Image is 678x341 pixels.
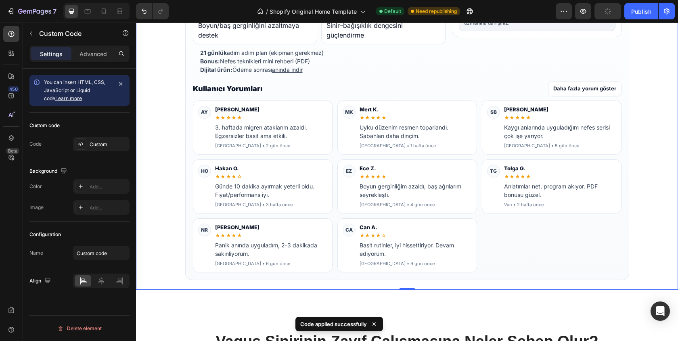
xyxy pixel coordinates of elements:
div: Beta [6,148,19,154]
p: Code applied successfully [300,320,367,328]
span: / [266,7,268,16]
div: [GEOGRAPHIC_DATA] • 1 hafta önce [224,120,336,127]
span: You can insert HTML, CSS, JavaScript or Liquid code [44,79,105,101]
div: Publish [631,7,651,16]
iframe: Design area [136,23,678,341]
div: ★★★★★ [224,92,336,99]
div: NR [62,201,75,214]
div: Kaygı anlarında uyguladığım nefes serisi çok işe yarıyor. [368,100,480,117]
div: Van • 2 hafta önce [368,179,480,186]
button: Delete element [29,322,130,335]
div: Add... [90,204,128,211]
div: [GEOGRAPHIC_DATA] • 5 gün önce [368,120,480,127]
div: EZ [207,142,220,155]
div: ★★★★★ [224,151,336,158]
div: ★★★★★ [368,92,480,99]
span: Default [384,8,401,15]
h3: Kullanıcı Yorumları [57,61,126,71]
div: Image [29,204,44,211]
div: [GEOGRAPHIC_DATA] • 3 hafta önce [79,179,191,186]
div: [GEOGRAPHIC_DATA] • 6 gün önce [79,238,191,245]
button: Publish [624,3,658,19]
div: Name [29,249,43,257]
div: Align [29,276,52,287]
div: Tolga G. [368,142,480,150]
div: ★★★★★ [368,151,480,158]
div: ★★★★★ [79,209,191,217]
div: Basit rutinler, iyi hissettiriyor. Devam ediyorum. [224,218,336,235]
p: Advanced [80,50,107,58]
div: Mert K. [224,83,336,91]
div: 3. haftada migren ataklarım azaldı. Egzersizler basit ama etkili. [79,100,191,117]
div: [GEOGRAPHIC_DATA] • 4 gün önce [224,179,336,186]
p: Custom Code [39,29,108,38]
div: Günde 10 dakika ayırmak yeterli oldu. Fiyat/performans iyi. [79,159,191,176]
button: 7 [3,3,60,19]
div: Ece Z. [224,142,336,150]
p: Settings [40,50,63,58]
div: ★★★★★ [79,92,191,99]
div: Custom code [29,122,60,129]
u: anında indir [136,44,167,50]
div: Code [29,140,42,148]
div: Open Intercom Messenger [651,301,670,321]
div: [PERSON_NAME] [79,83,191,91]
div: Can A. [224,201,336,209]
div: Configuration [29,231,61,238]
div: Background [29,166,69,177]
div: MK [207,83,220,96]
div: Anlatımlar net, program akıyor. PDF bonusu güzel. [368,159,480,176]
div: AY [62,83,75,96]
div: Uyku düzenim resmen toparlandı. Sabahları daha dinçim. [224,100,336,117]
div: 450 [8,86,19,92]
div: Undo/Redo [136,3,169,19]
div: Boyun gerginliğim azaldı, baş ağrılarım seyrekleşti. [224,159,336,176]
div: CA [207,201,220,214]
div: Color [29,183,42,190]
div: Add... [90,183,128,190]
div: TG [351,142,364,155]
button: Daha fazla yorum göster [412,59,485,74]
div: Custom [90,141,128,148]
p: 7 [53,6,56,16]
div: ★★★★☆ [224,209,336,217]
span: Shopify Original Home Template [270,7,357,16]
div: [GEOGRAPHIC_DATA] • 9 gün önce [224,238,336,245]
span: Need republishing [416,8,457,15]
div: Hakan O. [79,142,191,150]
div: HO [62,142,75,155]
div: Panik anında uyguladım, 2-3 dakikada sakinliyorum. [79,218,191,235]
strong: Vagus Sinirinin Zayıf Çalışmasına Neler Sebep Olur? [80,310,462,327]
a: Learn more [55,95,82,101]
div: Delete element [57,324,102,333]
div: [PERSON_NAME] [79,201,191,209]
div: [PERSON_NAME] [368,83,480,91]
div: [GEOGRAPHIC_DATA] • 2 gün önce [79,120,191,127]
div: SB [351,83,364,96]
div: ★★★★☆ [79,151,191,158]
